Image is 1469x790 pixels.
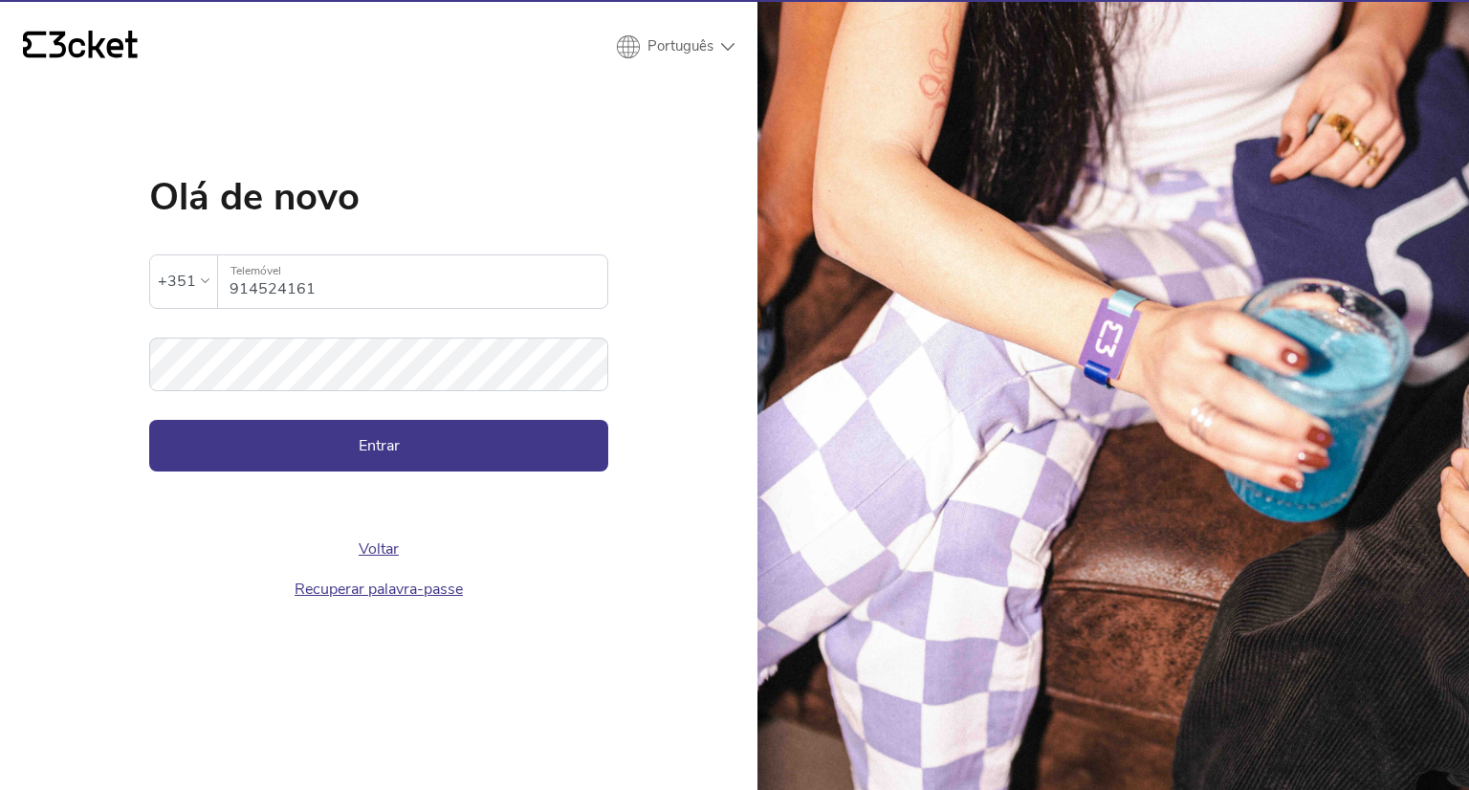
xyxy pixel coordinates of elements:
[23,32,46,58] g: {' '}
[23,31,138,63] a: {' '}
[359,538,399,560] a: Voltar
[149,420,608,472] button: Entrar
[149,178,608,216] h1: Olá de novo
[295,579,463,600] a: Recuperar palavra-passe
[149,338,608,369] label: Palavra-passe
[218,255,607,287] label: Telemóvel
[158,267,196,296] div: +351
[230,255,607,308] input: Telemóvel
